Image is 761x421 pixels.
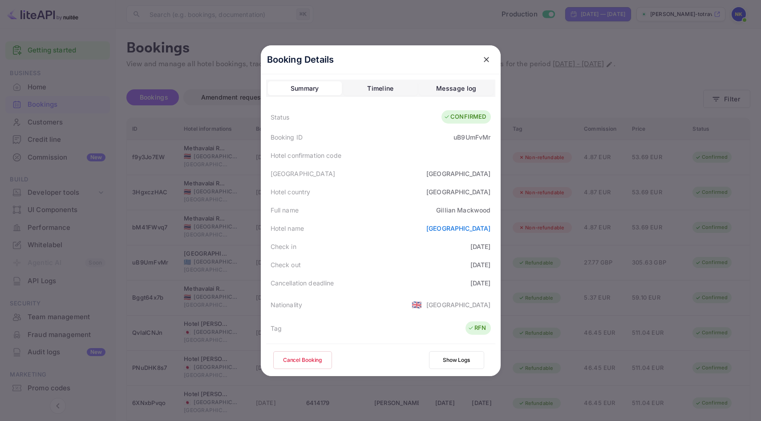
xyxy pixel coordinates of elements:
div: uB9UmFvMr [453,132,490,142]
div: RFN [468,324,486,333]
div: Summary [291,83,319,94]
div: Timeline [367,83,393,94]
div: [DATE] [470,260,491,269]
div: CONFIRMED [444,112,486,121]
div: Nationality [271,300,303,309]
div: [GEOGRAPHIC_DATA] [426,169,491,178]
a: [GEOGRAPHIC_DATA] [426,225,491,232]
div: Hotel country [271,187,311,196]
div: [GEOGRAPHIC_DATA] [271,169,336,178]
div: Gillian Mackwood [436,205,490,215]
button: Cancel Booking [273,351,332,369]
div: Hotel name [271,224,304,233]
div: [DATE] [470,242,491,251]
div: Check out [271,260,301,269]
div: Message log [436,83,476,94]
button: Summary [268,81,342,96]
button: Timeline [344,81,417,96]
span: United States [412,297,422,313]
div: Tag [271,324,282,333]
button: Message log [419,81,493,96]
div: Status [271,112,290,122]
p: Booking Details [267,53,334,66]
button: close [478,52,494,68]
div: Booking ID [271,132,303,142]
div: [DATE] [470,278,491,288]
div: Check in [271,242,296,251]
div: [GEOGRAPHIC_DATA] [426,300,491,309]
div: Hotel confirmation code [271,151,341,160]
div: [GEOGRAPHIC_DATA] [426,187,491,196]
button: Show Logs [429,351,484,369]
div: Cancellation deadline [271,278,334,288]
div: Full name [271,205,299,215]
